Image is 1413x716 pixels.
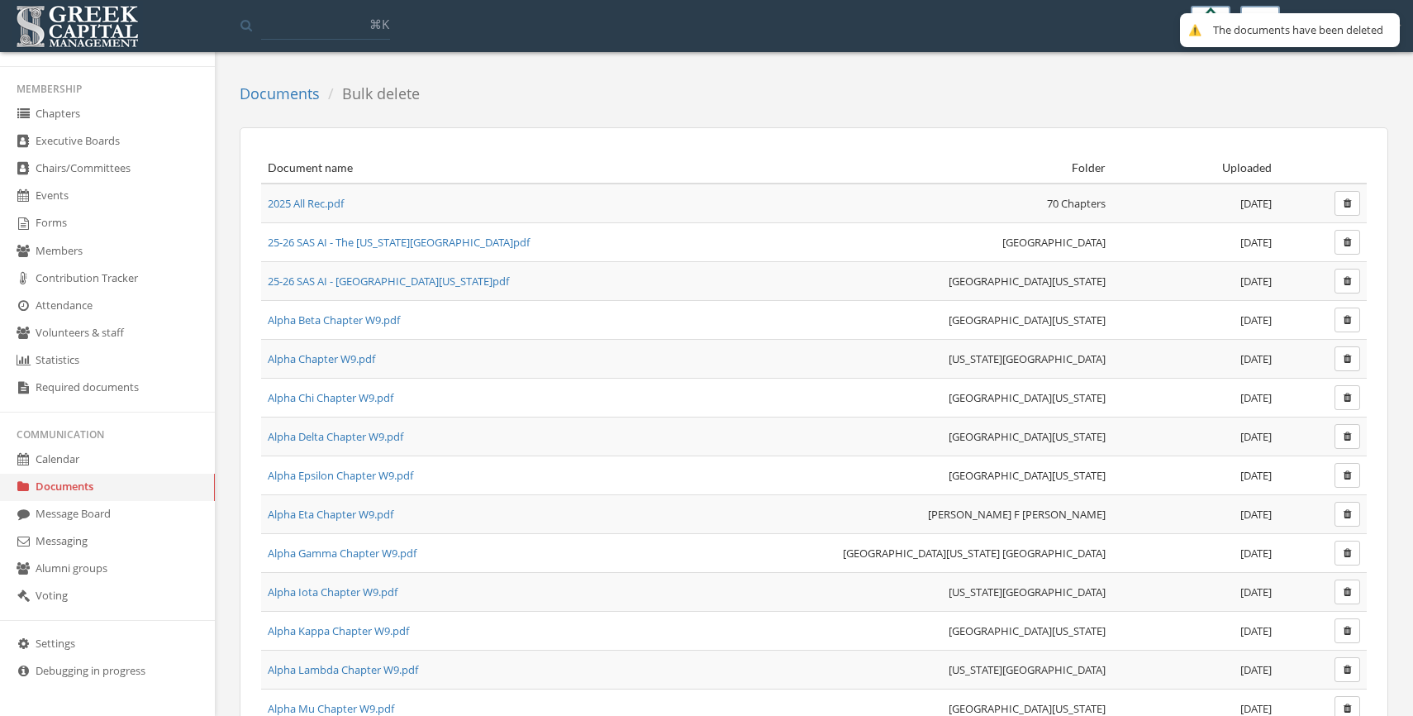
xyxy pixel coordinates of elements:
span: ⌘K [369,16,389,32]
div: ⚠️ [1188,23,1205,37]
a: 25-26 SAS AI - [GEOGRAPHIC_DATA][US_STATE]pdf [268,274,509,289]
td: [GEOGRAPHIC_DATA][US_STATE] [814,262,1112,301]
td: [DATE] [1112,340,1278,379]
td: [DATE] [1112,573,1278,612]
td: [GEOGRAPHIC_DATA][US_STATE] [814,456,1112,495]
td: [DATE] [1112,262,1278,301]
a: Alpha Epsilon Chapter W9.pdf [268,468,413,483]
td: [DATE] [1112,534,1278,573]
th: Document name [261,153,814,184]
li: Bulk delete [320,84,420,105]
a: Alpha Delta Chapter W9.pdf [268,429,403,444]
td: [GEOGRAPHIC_DATA][US_STATE] [GEOGRAPHIC_DATA] [814,534,1112,573]
td: [US_STATE][GEOGRAPHIC_DATA] [814,340,1112,379]
td: [DATE] [1112,418,1278,456]
div: The documents have been deleted [1213,23,1383,37]
a: 2025 All Rec.pdf [268,196,344,211]
a: Alpha Gamma Chapter W9.pdf [268,546,416,561]
td: [DATE] [1112,651,1278,690]
td: [DATE] [1112,223,1278,262]
a: Alpha Eta Chapter W9.pdf [268,507,393,522]
td: [GEOGRAPHIC_DATA][US_STATE] [814,612,1112,651]
a: Alpha Kappa Chapter W9.pdf [268,623,409,638]
a: Documents [240,84,320,103]
td: [DATE] [1112,612,1278,651]
a: 25-26 SAS AI - The [US_STATE][GEOGRAPHIC_DATA]pdf [268,235,530,250]
th: Uploaded [1112,153,1278,184]
a: Alpha Lambda Chapter W9.pdf [268,662,418,677]
a: Alpha Chi Chapter W9.pdf [268,390,393,405]
td: [DATE] [1112,379,1278,418]
a: Alpha Iota Chapter W9.pdf [268,585,397,599]
td: [US_STATE][GEOGRAPHIC_DATA] [814,651,1112,690]
th: Folder [814,153,1112,184]
td: [GEOGRAPHIC_DATA][US_STATE] [814,379,1112,418]
td: [PERSON_NAME] F [PERSON_NAME] [814,495,1112,534]
td: [DATE] [1112,301,1278,340]
a: Alpha Mu Chapter W9.pdf [268,701,394,716]
td: [US_STATE][GEOGRAPHIC_DATA] [814,573,1112,612]
a: Alpha Beta Chapter W9.pdf [268,313,400,327]
td: [GEOGRAPHIC_DATA][US_STATE] [814,301,1112,340]
td: [DATE] [1112,495,1278,534]
td: [DATE] [1112,184,1278,223]
td: 70 Chapters [814,184,1112,223]
div: [PERSON_NAME] [1290,6,1401,34]
td: [GEOGRAPHIC_DATA] [814,223,1112,262]
td: [GEOGRAPHIC_DATA][US_STATE] [814,418,1112,456]
td: [DATE] [1112,456,1278,495]
a: Alpha Chapter W9.pdf [268,351,375,366]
